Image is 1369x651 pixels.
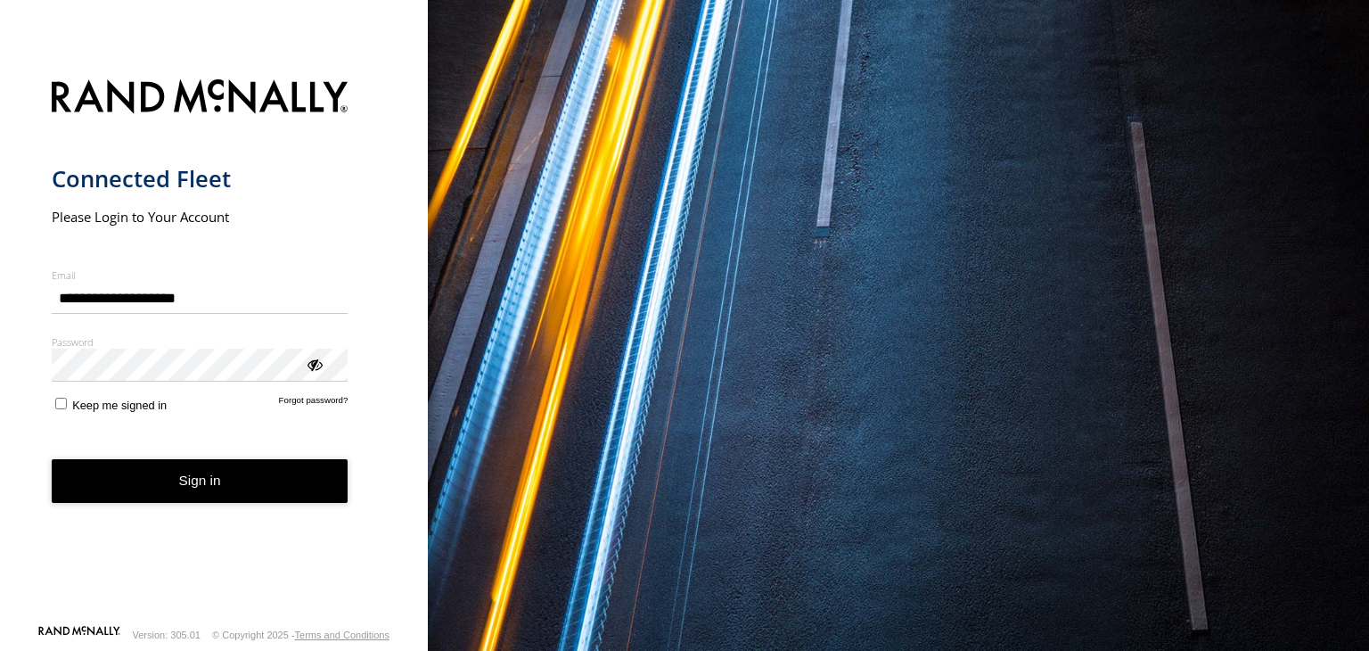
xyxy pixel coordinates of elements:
span: Keep me signed in [72,399,167,412]
button: Sign in [52,459,348,503]
h1: Connected Fleet [52,164,348,194]
div: © Copyright 2025 - [212,630,389,640]
form: main [52,69,377,624]
label: Password [52,335,348,349]
a: Forgot password? [279,395,348,412]
div: ViewPassword [305,355,323,373]
label: Email [52,268,348,282]
div: Version: 305.01 [133,630,201,640]
input: Keep me signed in [55,398,67,409]
h2: Please Login to Your Account [52,208,348,226]
img: Rand McNally [52,76,348,121]
a: Visit our Website [38,626,120,644]
a: Terms and Conditions [295,630,389,640]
